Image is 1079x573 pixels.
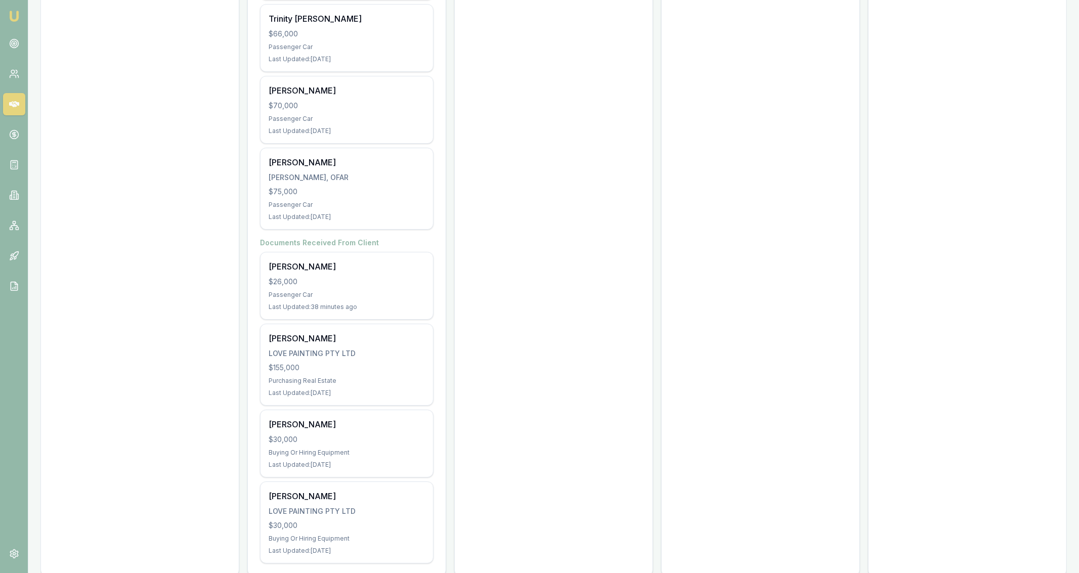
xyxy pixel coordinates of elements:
div: Last Updated: 38 minutes ago [269,303,425,311]
img: emu-icon-u.png [8,10,20,22]
div: $26,000 [269,277,425,287]
div: Last Updated: [DATE] [269,127,425,135]
div: Passenger Car [269,201,425,209]
div: Last Updated: [DATE] [269,55,425,63]
div: Purchasing Real Estate [269,377,425,385]
div: [PERSON_NAME] [269,260,425,273]
div: Last Updated: [DATE] [269,461,425,469]
div: Buying Or Hiring Equipment [269,535,425,543]
div: LOVE PAINTING PTY LTD [269,348,425,359]
div: Passenger Car [269,115,425,123]
div: [PERSON_NAME] [269,490,425,502]
div: Passenger Car [269,291,425,299]
div: [PERSON_NAME], OFAR [269,172,425,183]
div: $30,000 [269,434,425,445]
div: LOVE PAINTING PTY LTD [269,506,425,516]
div: Passenger Car [269,43,425,51]
div: [PERSON_NAME] [269,156,425,168]
div: Last Updated: [DATE] [269,547,425,555]
div: Last Updated: [DATE] [269,213,425,221]
div: [PERSON_NAME] [269,84,425,97]
div: $66,000 [269,29,425,39]
div: $155,000 [269,363,425,373]
div: [PERSON_NAME] [269,418,425,430]
div: Buying Or Hiring Equipment [269,449,425,457]
div: $70,000 [269,101,425,111]
div: $75,000 [269,187,425,197]
div: [PERSON_NAME] [269,332,425,344]
div: Trinity [PERSON_NAME] [269,13,425,25]
div: $30,000 [269,520,425,531]
h4: Documents Received From Client [260,238,434,248]
div: Last Updated: [DATE] [269,389,425,397]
